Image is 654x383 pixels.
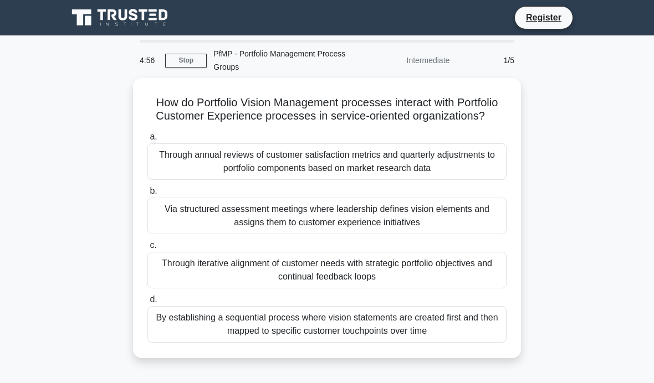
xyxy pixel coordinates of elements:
[147,143,507,180] div: Through annual reviews of customer satisfaction metrics and quarterly adjustments to portfolio co...
[359,49,456,71] div: Intermediate
[150,186,157,195] span: b.
[165,54,207,68] a: Stop
[150,240,156,250] span: c.
[519,11,568,24] a: Register
[150,294,157,304] span: d.
[207,43,359,78] div: PfMP - Portfolio Management Process Groups
[456,49,521,71] div: 1/5
[147,252,507,288] div: Through iterative alignment of customer needs with strategic portfolio objectives and continual f...
[146,96,508,123] h5: How do Portfolio Vision Management processes interact with Portfolio Customer Experience processe...
[147,198,507,234] div: Via structured assessment meetings where leadership defines vision elements and assigns them to c...
[147,306,507,343] div: By establishing a sequential process where vision statements are created first and then mapped to...
[150,132,157,141] span: a.
[133,49,165,71] div: 4:56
